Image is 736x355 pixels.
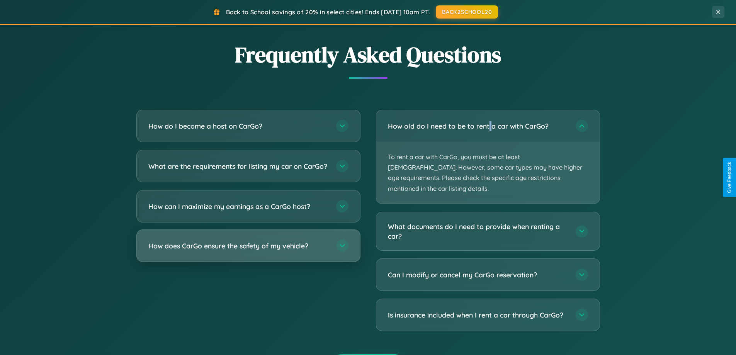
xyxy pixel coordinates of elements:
[388,121,568,131] h3: How old do I need to be to rent a car with CarGo?
[148,241,328,251] h3: How does CarGo ensure the safety of my vehicle?
[436,5,498,19] button: BACK2SCHOOL20
[148,202,328,211] h3: How can I maximize my earnings as a CarGo host?
[226,8,430,16] span: Back to School savings of 20% in select cities! Ends [DATE] 10am PT.
[148,161,328,171] h3: What are the requirements for listing my car on CarGo?
[376,142,600,204] p: To rent a car with CarGo, you must be at least [DEMOGRAPHIC_DATA]. However, some car types may ha...
[388,222,568,241] h3: What documents do I need to provide when renting a car?
[388,270,568,280] h3: Can I modify or cancel my CarGo reservation?
[388,310,568,320] h3: Is insurance included when I rent a car through CarGo?
[148,121,328,131] h3: How do I become a host on CarGo?
[136,40,600,70] h2: Frequently Asked Questions
[727,162,732,193] div: Give Feedback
